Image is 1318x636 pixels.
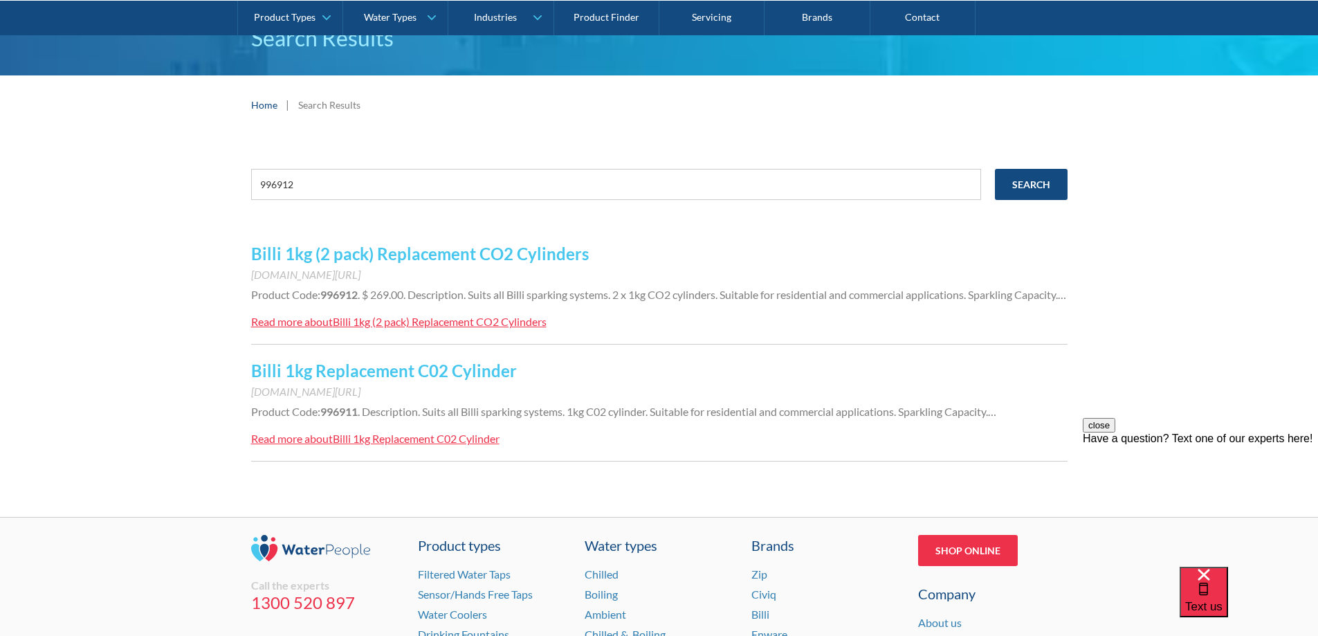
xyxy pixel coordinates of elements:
[251,430,500,447] a: Read more aboutBilli 1kg Replacement C02 Cylinder
[988,405,996,418] span: …
[751,588,776,601] a: Civiq
[251,244,589,264] a: Billi 1kg (2 pack) Replacement CO2 Cylinders
[320,405,358,418] strong: 996911
[320,288,358,301] strong: 996912
[333,315,547,328] div: Billi 1kg (2 pack) Replacement CO2 Cylinders
[364,11,417,23] div: Water Types
[333,432,500,445] div: Billi 1kg Replacement C02 Cylinder
[358,288,1058,301] span: . $ 269.00. Description. Suits all Billi sparking systems. 2 x 1kg CO2 cylinders. Suitable for re...
[251,315,333,328] div: Read more about
[251,579,401,592] div: Call the experts
[251,383,1068,400] div: [DOMAIN_NAME][URL]
[995,169,1068,200] input: Search
[418,535,567,556] a: Product types
[254,11,315,23] div: Product Types
[251,169,981,200] input: e.g. chilled water cooler
[918,535,1018,566] a: Shop Online
[418,567,511,581] a: Filtered Water Taps
[251,405,320,418] span: Product Code:
[251,314,547,330] a: Read more aboutBilli 1kg (2 pack) Replacement CO2 Cylinders
[1083,418,1318,584] iframe: podium webchat widget prompt
[251,432,333,445] div: Read more about
[585,588,618,601] a: Boiling
[418,588,533,601] a: Sensor/Hands Free Taps
[298,98,360,112] div: Search Results
[358,405,988,418] span: . Description. Suits all Billi sparking systems. 1kg C02 cylinder. Suitable for residential and c...
[1180,567,1318,636] iframe: podium webchat widget bubble
[918,583,1068,604] div: Company
[585,535,734,556] a: Water types
[751,608,769,621] a: Billi
[918,616,962,629] a: About us
[251,266,1068,283] div: [DOMAIN_NAME][URL]
[251,21,1068,55] h1: Search Results
[585,608,626,621] a: Ambient
[751,535,901,556] div: Brands
[1058,288,1066,301] span: …
[251,592,401,613] a: 1300 520 897
[251,361,517,381] a: Billi 1kg Replacement C02 Cylinder
[474,11,517,23] div: Industries
[751,567,767,581] a: Zip
[418,608,487,621] a: Water Coolers
[585,567,619,581] a: Chilled
[251,288,320,301] span: Product Code:
[284,96,291,113] div: |
[251,98,277,112] a: Home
